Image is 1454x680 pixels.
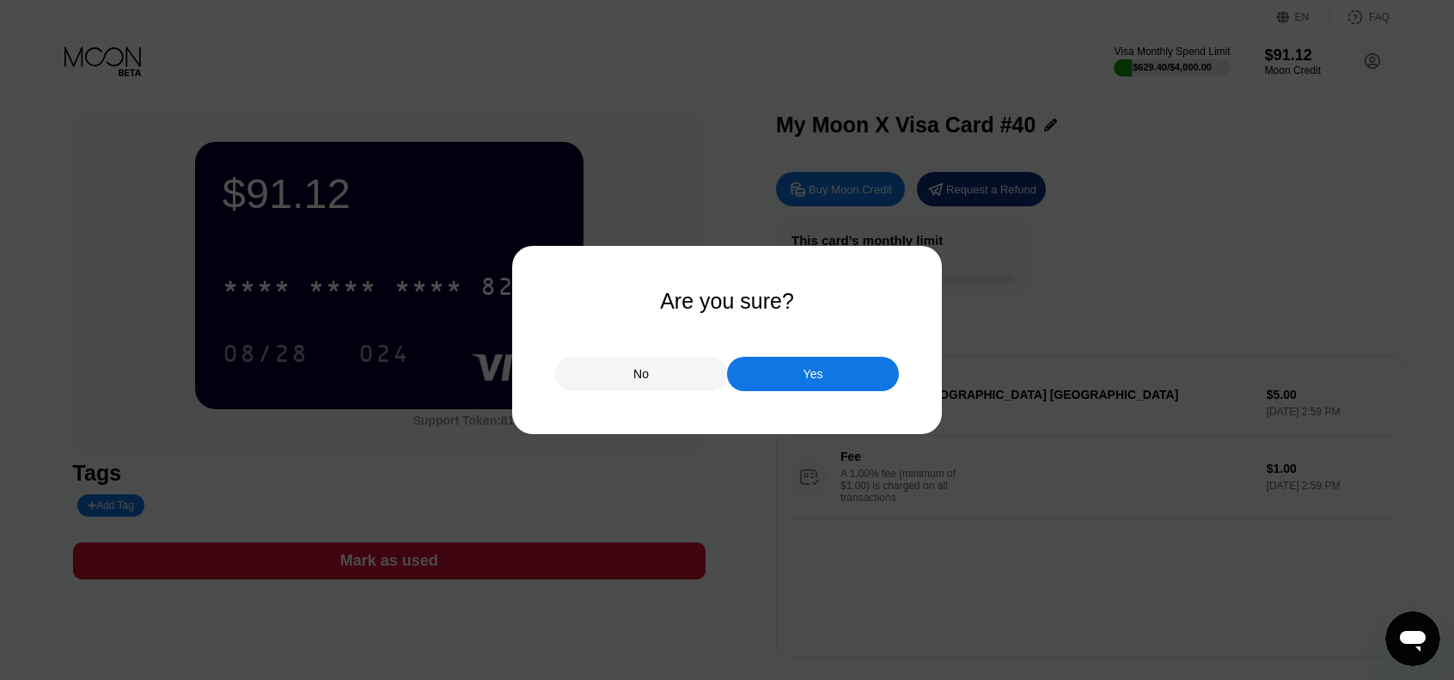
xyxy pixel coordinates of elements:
[803,366,823,382] div: Yes
[1385,611,1440,666] iframe: Bouton de lancement de la fenêtre de messagerie
[555,357,727,391] div: No
[727,357,899,391] div: Yes
[633,366,649,382] div: No
[660,289,794,314] div: Are you sure?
